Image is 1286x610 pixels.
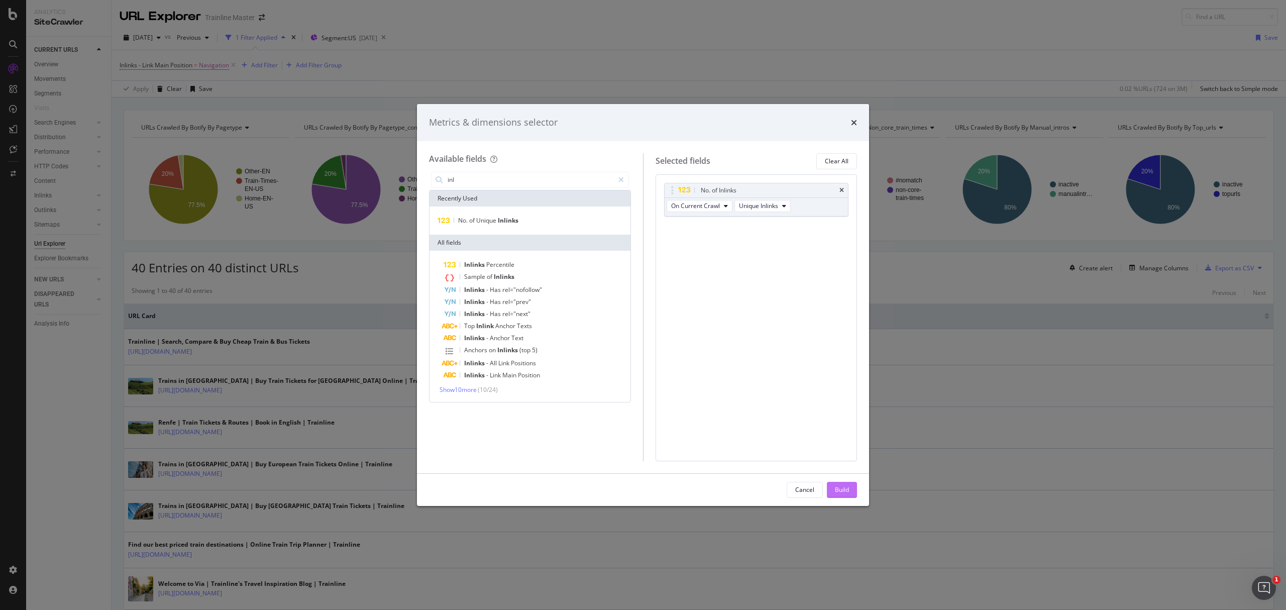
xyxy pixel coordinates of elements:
[739,201,778,210] span: Unique Inlinks
[429,116,558,129] div: Metrics & dimensions selector
[447,172,614,187] input: Search by field name
[430,235,630,251] div: All fields
[1252,576,1276,600] iframe: Intercom live chat
[464,334,486,342] span: Inlinks
[486,310,490,318] span: -
[494,272,514,281] span: Inlinks
[851,116,857,129] div: times
[511,359,536,367] span: Positions
[469,216,476,225] span: of
[518,371,540,379] span: Position
[517,322,532,330] span: Texts
[464,297,486,306] span: Inlinks
[486,260,514,269] span: Percentile
[519,346,532,354] span: (top
[486,359,490,367] span: -
[464,371,486,379] span: Inlinks
[502,285,542,294] span: rel="nofollow"
[486,334,490,342] span: -
[464,346,489,354] span: Anchors
[464,260,486,269] span: Inlinks
[1272,576,1280,584] span: 1
[490,359,498,367] span: All
[458,216,469,225] span: No.
[664,183,849,217] div: No. of InlinkstimesOn Current CrawlUnique Inlinks
[487,272,494,281] span: of
[498,359,511,367] span: Link
[734,200,791,212] button: Unique Inlinks
[787,482,823,498] button: Cancel
[490,310,502,318] span: Has
[495,322,517,330] span: Anchor
[464,272,487,281] span: Sample
[825,157,848,165] div: Clear All
[490,297,502,306] span: Has
[486,371,490,379] span: -
[839,187,844,193] div: times
[816,153,857,169] button: Clear All
[490,285,502,294] span: Has
[532,346,538,354] span: 5)
[498,216,518,225] span: Inlinks
[656,155,710,167] div: Selected fields
[476,216,498,225] span: Unique
[429,153,486,164] div: Available fields
[476,322,495,330] span: Inlink
[464,322,476,330] span: Top
[486,297,490,306] span: -
[835,485,849,494] div: Build
[671,201,720,210] span: On Current Crawl
[486,285,490,294] span: -
[489,346,497,354] span: on
[440,385,477,394] span: Show 10 more
[502,310,530,318] span: rel="next"
[701,185,736,195] div: No. of Inlinks
[502,297,531,306] span: rel="prev"
[478,385,498,394] span: ( 10 / 24 )
[827,482,857,498] button: Build
[430,190,630,207] div: Recently Used
[490,371,502,379] span: Link
[490,334,511,342] span: Anchor
[497,346,519,354] span: Inlinks
[417,104,869,506] div: modal
[502,371,518,379] span: Main
[511,334,523,342] span: Text
[464,310,486,318] span: Inlinks
[795,485,814,494] div: Cancel
[667,200,732,212] button: On Current Crawl
[464,359,486,367] span: Inlinks
[464,285,486,294] span: Inlinks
